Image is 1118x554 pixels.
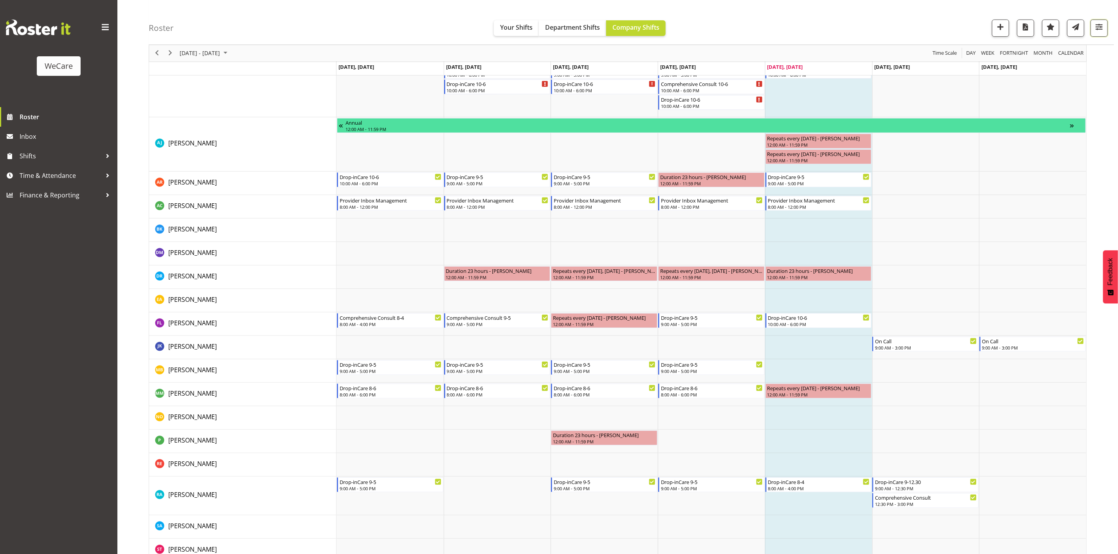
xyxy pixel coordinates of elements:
[658,313,765,328] div: Felize Lacson"s event - Drop-inCare 9-5 Begin From Thursday, August 21, 2025 at 9:00:00 AM GMT+12...
[168,342,217,351] a: [PERSON_NAME]
[444,384,551,398] div: Matthew Mckenzie"s event - Drop-inCare 8-6 Begin From Tuesday, August 19, 2025 at 8:00:00 AM GMT+...
[765,196,872,211] div: Andrew Casburn"s event - Provider Inbox Management Begin From Friday, August 22, 2025 at 8:00:00 ...
[149,453,337,477] td: Rachel Els resource
[658,95,765,110] div: No Staff Member"s event - Drop-inCare 10-6 Begin From Thursday, August 21, 2025 at 10:00:00 AM GM...
[545,23,600,32] span: Department Shifts
[168,436,217,445] span: [PERSON_NAME]
[553,431,655,439] div: Duration 23 hours - [PERSON_NAME]
[612,23,659,32] span: Company Shifts
[768,485,870,491] div: 8:00 AM - 4:00 PM
[444,79,551,94] div: No Staff Member"s event - Drop-inCare 10-6 Begin From Tuesday, August 19, 2025 at 10:00:00 AM GMT...
[168,521,217,531] a: [PERSON_NAME]
[6,20,70,35] img: Rosterit website logo
[1057,48,1085,58] button: Month
[658,172,765,187] div: Andrea Ramirez"s event - Duration 23 hours - Andrea Ramirez Begin From Thursday, August 21, 2025 ...
[165,48,176,58] button: Next
[767,157,870,163] div: 12:00 AM - 11:59 PM
[979,337,1086,351] div: John Ko"s event - On Call Begin From Sunday, August 24, 2025 at 9:00:00 AM GMT+12:00 Ends At Sund...
[340,391,441,398] div: 8:00 AM - 6:00 PM
[554,485,655,491] div: 9:00 AM - 5:00 PM
[447,391,549,398] div: 8:00 AM - 6:00 PM
[767,150,870,158] div: Repeats every [DATE] - [PERSON_NAME]
[1042,20,1059,37] button: Highlight an important date within the roster.
[551,196,657,211] div: Andrew Casburn"s event - Provider Inbox Management Begin From Wednesday, August 20, 2025 at 8:00:...
[660,180,763,186] div: 12:00 AM - 11:59 PM
[168,318,217,328] a: [PERSON_NAME]
[872,337,979,351] div: John Ko"s event - On Call Begin From Saturday, August 23, 2025 at 9:00:00 AM GMT+12:00 Ends At Sa...
[982,344,1084,351] div: 9:00 AM - 3:00 PM
[965,48,977,58] button: Timeline Day
[149,406,337,430] td: Natasha Ottley resource
[340,173,441,181] div: Drop-inCare 10-6
[20,131,113,142] span: Inbox
[768,314,870,321] div: Drop-inCare 10-6
[1033,48,1053,58] span: Month
[660,267,763,274] div: Repeats every [DATE], [DATE] - [PERSON_NAME]
[444,266,551,281] div: Deepti Raturi"s event - Duration 23 hours - Deepti Raturi Begin From Tuesday, August 19, 2025 at ...
[992,20,1009,37] button: Add a new shift
[661,204,763,210] div: 8:00 AM - 12:00 PM
[179,48,221,58] span: [DATE] - [DATE]
[168,389,217,398] span: [PERSON_NAME]
[1067,20,1084,37] button: Send a list of all shifts for the selected filtered period to all rostered employees.
[768,180,870,186] div: 9:00 AM - 5:00 PM
[661,478,763,486] div: Drop-inCare 9-5
[168,459,217,468] a: [PERSON_NAME]
[875,63,910,70] span: [DATE], [DATE]
[539,20,606,36] button: Department Shifts
[658,384,765,398] div: Matthew Mckenzie"s event - Drop-inCare 8-6 Begin From Thursday, August 21, 2025 at 8:00:00 AM GMT...
[658,360,765,375] div: Matthew Brewer"s event - Drop-inCare 9-5 Begin From Thursday, August 21, 2025 at 9:00:00 AM GMT+1...
[765,172,872,187] div: Andrea Ramirez"s event - Drop-inCare 9-5 Begin From Friday, August 22, 2025 at 9:00:00 AM GMT+12:...
[661,360,763,368] div: Drop-inCare 9-5
[340,314,441,321] div: Comprehensive Consult 8-4
[446,267,549,274] div: Duration 23 hours - [PERSON_NAME]
[340,196,441,204] div: Provider Inbox Management
[149,23,174,32] h4: Roster
[551,477,657,492] div: Rachna Anderson"s event - Drop-inCare 9-5 Begin From Wednesday, August 20, 2025 at 9:00:00 AM GMT...
[164,45,177,61] div: next period
[447,180,549,186] div: 9:00 AM - 5:00 PM
[767,134,870,142] div: Repeats every [DATE] - [PERSON_NAME]
[553,274,655,280] div: 12:00 AM - 11:59 PM
[554,196,655,204] div: Provider Inbox Management
[875,501,977,507] div: 12:30 PM - 3:00 PM
[767,274,870,280] div: 12:00 AM - 11:59 PM
[168,459,217,468] span: [PERSON_NAME]
[554,391,655,398] div: 8:00 AM - 6:00 PM
[447,384,549,392] div: Drop-inCare 8-6
[337,360,443,375] div: Matthew Brewer"s event - Drop-inCare 9-5 Begin From Monday, August 18, 2025 at 9:00:00 AM GMT+12:...
[447,360,549,368] div: Drop-inCare 9-5
[447,173,549,181] div: Drop-inCare 9-5
[980,48,996,58] button: Timeline Week
[447,314,549,321] div: Comprehensive Consult 9-5
[1103,250,1118,303] button: Feedback - Show survey
[661,95,763,103] div: Drop-inCare 10-6
[1017,20,1034,37] button: Download a PDF of the roster according to the set date range.
[1032,48,1054,58] button: Timeline Month
[168,490,217,499] span: [PERSON_NAME]
[875,344,977,351] div: 9:00 AM - 3:00 PM
[551,384,657,398] div: Matthew Mckenzie"s event - Drop-inCare 8-6 Begin From Wednesday, August 20, 2025 at 8:00:00 AM GM...
[500,23,533,32] span: Your Shifts
[661,87,763,93] div: 10:00 AM - 6:00 PM
[149,117,337,172] td: AJ Jones resource
[767,384,870,392] div: Repeats every [DATE] - [PERSON_NAME]
[661,103,763,109] div: 10:00 AM - 6:00 PM
[661,391,763,398] div: 8:00 AM - 6:00 PM
[768,173,870,181] div: Drop-inCare 9-5
[45,60,73,72] div: WeCare
[553,267,655,274] div: Repeats every [DATE], [DATE] - [PERSON_NAME]
[931,48,958,58] button: Time Scale
[554,173,655,181] div: Drop-inCare 9-5
[149,312,337,336] td: Felize Lacson resource
[447,196,549,204] div: Provider Inbox Management
[168,248,217,257] a: [PERSON_NAME]
[554,384,655,392] div: Drop-inCare 8-6
[1091,20,1108,37] button: Filter Shifts
[168,225,217,233] span: [PERSON_NAME]
[768,478,870,486] div: Drop-inCare 8-4
[446,274,549,280] div: 12:00 AM - 11:59 PM
[168,295,217,304] a: [PERSON_NAME]
[554,360,655,368] div: Drop-inCare 9-5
